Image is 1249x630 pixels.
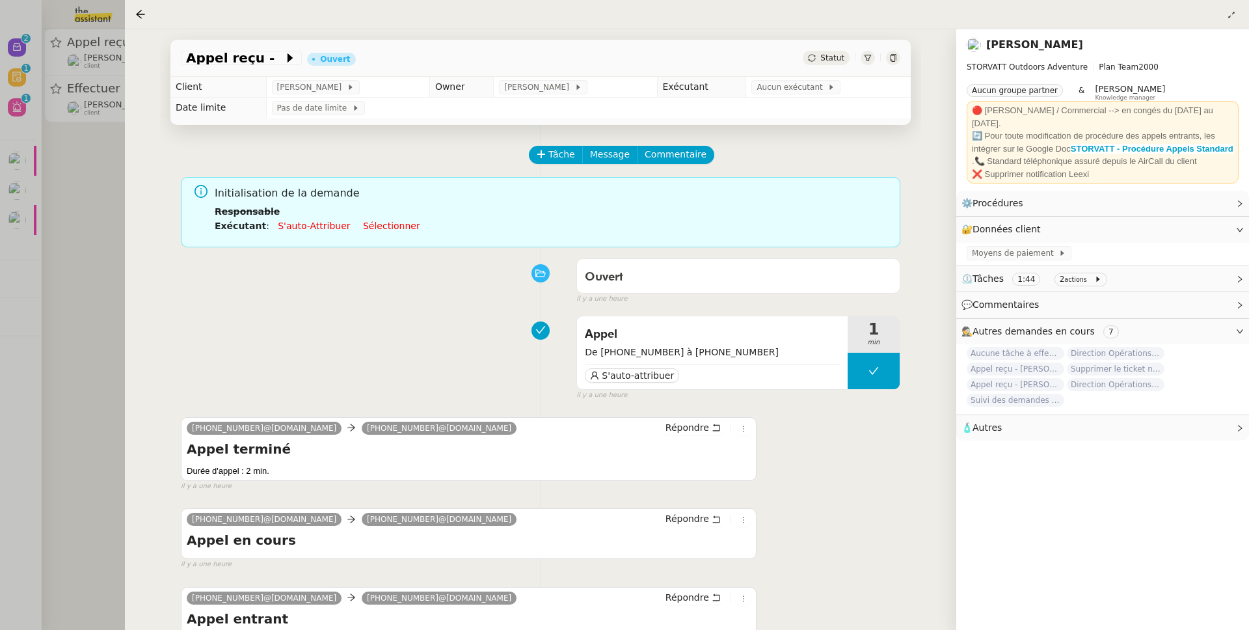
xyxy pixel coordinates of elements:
[429,77,493,98] td: Owner
[266,221,269,231] span: :
[1103,325,1119,338] nz-tag: 7
[215,221,266,231] b: Exécutant
[1067,363,1164,376] span: Supprimer le ticket non pertinent
[961,273,1112,284] span: ⏲️
[956,415,1249,441] div: 🧴Autres
[1012,273,1040,286] nz-tag: 1:44
[665,421,709,434] span: Répondre
[848,322,900,337] span: 1
[665,591,709,604] span: Répondre
[1095,84,1165,101] app-user-label: Knowledge manager
[170,98,266,118] td: Date limite
[956,217,1249,242] div: 🔐Données client
[661,590,725,605] button: Répondre
[967,363,1064,376] span: Appel reçu - [PERSON_NAME]
[585,345,840,360] span: De [PHONE_NUMBER] à [PHONE_NUMBER]
[1095,84,1165,94] span: [PERSON_NAME]
[956,266,1249,292] div: ⏲️Tâches 1:44 2actions
[956,292,1249,318] div: 💬Commentaires
[170,77,266,98] td: Client
[961,196,1029,211] span: ⚙️
[973,198,1023,208] span: Procédures
[320,55,350,63] div: Ouvert
[848,337,900,348] span: min
[972,168,1233,181] div: ❌ Supprimer notification Leexi
[585,271,623,283] span: Ouvert
[967,347,1064,360] span: Aucune tâche à effectuer
[1138,62,1159,72] span: 2000
[1071,144,1233,154] a: STORVATT - Procédure Appels Standard
[967,378,1064,391] span: Appel reçu - [PERSON_NAME]
[956,191,1249,216] div: ⚙️Procédures
[1079,84,1084,101] span: &
[1064,276,1087,283] small: actions
[972,247,1058,260] span: Moyens de paiement
[972,155,1233,168] div: .📞 Standard téléphonique assuré depuis le AirCall du client
[186,51,284,64] span: Appel reçu -
[986,38,1083,51] a: [PERSON_NAME]
[277,102,352,115] span: Pas de date limite
[192,594,336,603] span: [PHONE_NUMBER]@[DOMAIN_NAME]
[961,299,1045,310] span: 💬
[820,53,844,62] span: Statut
[967,38,981,52] img: users%2FRcIDm4Xn1TPHYwgLThSv8RQYtaM2%2Favatar%2F95761f7a-40c3-4bb5-878d-fe785e6f95b2
[582,146,638,164] button: Message
[187,610,751,628] h4: Appel entrant
[602,369,674,382] span: S'auto-attribuer
[529,146,583,164] button: Tâche
[967,394,1064,407] span: Suivi des demandes / procédures en cours Storvatt - Client [PERSON_NAME] Jeandet
[1095,94,1155,102] span: Knowledge manager
[973,422,1002,433] span: Autres
[1067,347,1164,360] span: Direction Opérations vous a mentionné sur le ticket [##3284##] STÉ ABES
[585,368,679,383] button: S'auto-attribuer
[956,319,1249,344] div: 🕵️Autres demandes en cours 7
[278,221,350,231] a: S'auto-attribuer
[967,62,1088,72] span: STORVATT Outdoors Adventure
[661,512,725,526] button: Répondre
[973,224,1041,234] span: Données client
[645,147,706,162] span: Commentaire
[665,512,709,525] span: Répondre
[192,515,336,524] span: [PHONE_NUMBER]@[DOMAIN_NAME]
[967,84,1063,97] nz-tag: Aucun groupe partner
[192,424,336,433] span: [PHONE_NUMBER]@[DOMAIN_NAME]
[657,77,746,98] td: Exécutant
[277,81,347,94] span: [PERSON_NAME]
[181,559,232,570] span: il y a une heure
[1060,275,1065,284] span: 2
[504,81,574,94] span: [PERSON_NAME]
[973,299,1039,310] span: Commentaires
[961,422,1002,433] span: 🧴
[590,147,630,162] span: Message
[1067,378,1164,391] span: Direction Opérations vous a mentionné sur le ticket [##3357##] MAIRIE DEMI-QUARTIER
[181,481,232,492] span: il y a une heure
[757,81,827,94] span: Aucun exécutant
[972,130,1233,155] div: 🔄 Pour toute modification de procédure des appels entrants, les intégrer sur le Google Doc
[661,420,725,435] button: Répondre
[548,147,575,162] span: Tâche
[961,326,1124,336] span: 🕵️
[1099,62,1138,72] span: Plan Team
[585,325,840,344] span: Appel
[215,206,280,217] b: Responsable
[961,222,1046,237] span: 🔐
[576,390,627,401] span: il y a une heure
[972,104,1233,130] div: 🔴 [PERSON_NAME] / Commercial --> en congés du [DATE] au [DATE].
[215,185,890,202] span: Initialisation de la demande
[367,594,511,603] span: [PHONE_NUMBER]@[DOMAIN_NAME]
[187,440,751,458] h4: Appel terminé
[187,531,751,549] h4: Appel en cours
[367,515,511,524] span: [PHONE_NUMBER]@[DOMAIN_NAME]
[187,466,269,476] span: Durée d'appel : 2 min.
[363,221,420,231] a: Sélectionner
[973,273,1004,284] span: Tâches
[973,326,1095,336] span: Autres demandes en cours
[576,294,627,305] span: il y a une heure
[637,146,714,164] button: Commentaire
[367,424,511,433] span: [PHONE_NUMBER]@[DOMAIN_NAME]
